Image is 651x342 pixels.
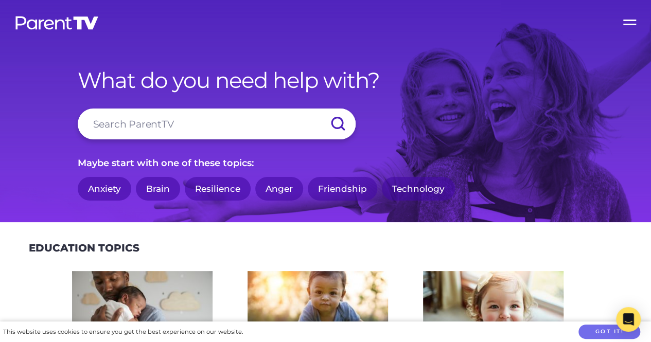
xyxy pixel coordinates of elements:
[255,177,303,201] a: Anger
[78,177,131,201] a: Anxiety
[320,109,356,139] input: Submit
[136,177,180,201] a: Brain
[616,307,641,332] div: Open Intercom Messenger
[3,327,243,337] div: This website uses cookies to ensure you get the best experience on our website.
[578,325,640,339] button: Got it!
[78,67,574,93] h1: What do you need help with?
[78,109,356,139] input: Search ParentTV
[14,15,99,30] img: parenttv-logo-white.4c85aaf.svg
[78,155,574,171] p: Maybe start with one of these topics:
[382,177,455,201] a: Technology
[308,177,377,201] a: Friendship
[185,177,251,201] a: Resilience
[29,242,139,254] h2: Education Topics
